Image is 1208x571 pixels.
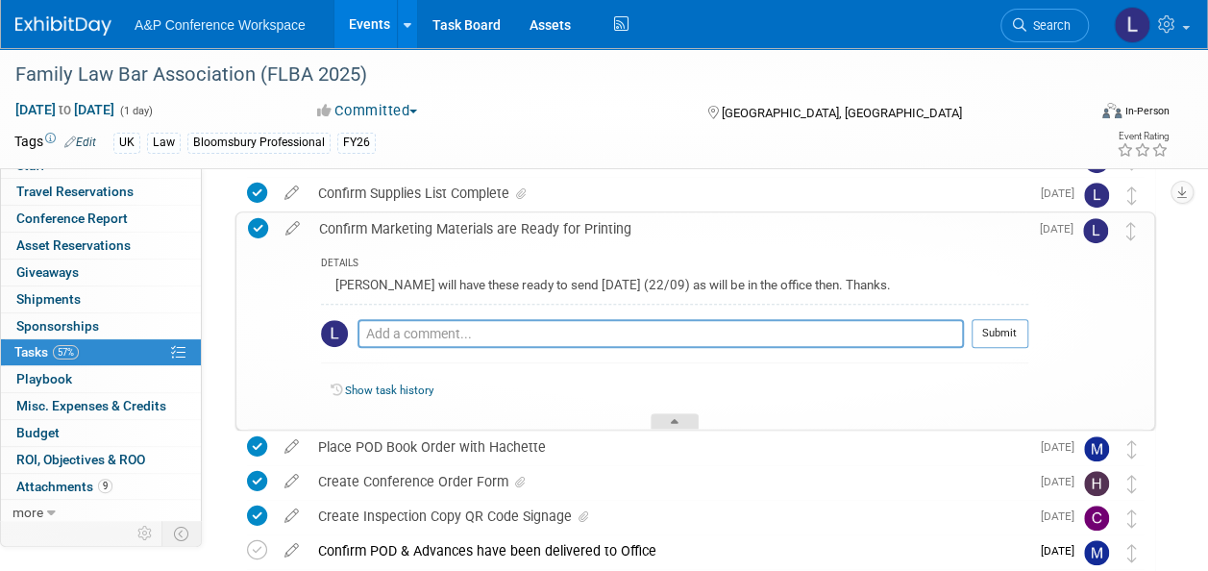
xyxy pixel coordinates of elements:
a: edit [275,542,308,559]
img: Louise Morgan [1084,183,1109,208]
span: to [56,102,74,117]
i: Move task [1127,186,1137,205]
img: Matt Hambridge [1084,436,1109,461]
div: Event Format [1001,100,1170,129]
img: Christine Ritchlin [1084,506,1109,531]
span: (1 day) [118,105,153,117]
span: [DATE] [DATE] [14,101,115,118]
span: Playbook [16,371,72,386]
div: FY26 [337,133,376,153]
span: [DATE] [1041,509,1084,523]
a: Sponsorships [1,313,201,339]
a: Asset Reservations [1,233,201,259]
span: [GEOGRAPHIC_DATA], [GEOGRAPHIC_DATA] [722,106,962,120]
img: Matt Hambridge [1084,540,1109,565]
i: Move task [1126,222,1136,240]
div: Confirm Marketing Materials are Ready for Printing [309,212,1028,245]
a: edit [275,473,308,490]
button: Submit [972,319,1028,348]
div: Confirm Supplies List Complete [308,177,1029,210]
img: ExhibitDay [15,16,111,36]
div: Confirm POD & Advances have been delivered to Office [308,534,1029,567]
img: Louise Morgan [1083,218,1108,243]
div: Create Conference Order Form [308,465,1029,498]
button: Committed [310,101,425,121]
div: DETAILS [321,257,1028,273]
span: 9 [98,479,112,493]
a: edit [275,185,308,202]
a: Shipments [1,286,201,312]
span: [DATE] [1041,475,1084,488]
img: Louise Morgan [321,320,348,347]
i: Move task [1127,440,1137,459]
div: Law [147,133,181,153]
span: Search [1026,18,1071,33]
span: Conference Report [16,211,128,226]
td: Tags [14,132,96,154]
div: Event Rating [1117,132,1169,141]
span: 57% [53,345,79,360]
div: Bloomsbury Professional [187,133,331,153]
img: Hannah Siegel [1084,471,1109,496]
i: Move task [1127,544,1137,562]
span: Giveaways [16,264,79,280]
div: [PERSON_NAME] will have these ready to send [DATE] (22/09) as will be in the office then. Thanks. [321,273,1028,303]
span: A&P Conference Workspace [135,17,306,33]
div: Place POD Book Order with Hachette [308,431,1029,463]
td: Personalize Event Tab Strip [129,521,162,546]
div: Create Inspection Copy QR Code Signage [308,500,1029,533]
div: UK [113,133,140,153]
span: Tasks [14,344,79,360]
a: edit [275,438,308,456]
span: Misc. Expenses & Credits [16,398,166,413]
span: [DATE] [1040,222,1083,236]
a: Edit [64,136,96,149]
span: more [12,505,43,520]
div: In-Person [1124,104,1170,118]
span: Budget [16,425,60,440]
a: Attachments9 [1,474,201,500]
span: Travel Reservations [16,184,134,199]
a: Tasks57% [1,339,201,365]
a: Show task history [345,384,433,397]
a: Budget [1,420,201,446]
i: Move task [1127,475,1137,493]
td: Toggle Event Tabs [162,521,202,546]
span: ROI, Objectives & ROO [16,452,145,467]
div: Family Law Bar Association (FLBA 2025) [9,58,1071,92]
a: Giveaways [1,260,201,285]
a: Conference Report [1,206,201,232]
a: edit [276,220,309,237]
a: more [1,500,201,526]
span: Sponsorships [16,318,99,334]
img: Format-Inperson.png [1102,103,1122,118]
a: ROI, Objectives & ROO [1,447,201,473]
a: Misc. Expenses & Credits [1,393,201,419]
span: Attachments [16,479,112,494]
span: [DATE] [1041,186,1084,200]
a: Playbook [1,366,201,392]
span: Asset Reservations [16,237,131,253]
a: Search [1000,9,1089,42]
a: Travel Reservations [1,179,201,205]
i: Move task [1127,509,1137,528]
span: [DATE] [1041,544,1084,558]
span: [DATE] [1041,440,1084,454]
span: Staff [16,158,45,173]
a: edit [275,508,308,525]
span: Shipments [16,291,81,307]
img: Louise Morgan [1114,7,1150,43]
